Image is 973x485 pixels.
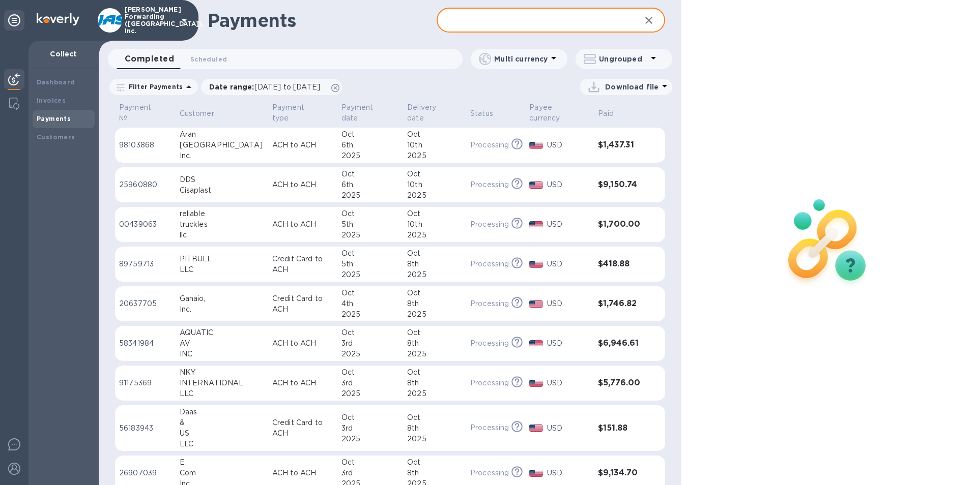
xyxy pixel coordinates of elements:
div: Oct [341,367,399,378]
p: Processing [470,179,509,190]
div: 2025 [407,349,462,359]
p: Payment type [272,102,320,124]
p: Credit Card to ACH [272,293,333,315]
div: 2025 [407,150,462,161]
p: 89759713 [119,259,171,269]
p: Paid [598,108,614,119]
span: [DATE] to [DATE] [254,83,320,91]
span: Delivery date [407,102,462,124]
p: 20637705 [119,298,171,309]
div: 2025 [407,269,462,280]
p: Processing [470,259,509,269]
b: Customers [37,133,75,141]
div: Oct [407,327,462,338]
p: Processing [470,298,509,309]
p: USD [547,338,590,349]
p: USD [547,298,590,309]
div: Oct [341,327,399,338]
p: Payee currency [529,102,577,124]
div: 5th [341,259,399,269]
span: Customer [180,108,227,119]
img: USD [529,181,543,189]
p: USD [547,468,590,478]
div: 3rd [341,423,399,434]
div: 10th [407,179,462,190]
p: Customer [180,108,214,119]
p: Processing [470,219,509,230]
div: 2025 [341,269,399,280]
p: USD [547,423,590,434]
div: Date range:[DATE] to [DATE] [201,79,342,95]
p: 25960880 [119,179,171,190]
p: USD [547,179,590,190]
div: 2025 [407,309,462,320]
b: Invoices [37,97,66,104]
p: USD [547,378,590,388]
div: AQUATIC [180,327,264,338]
span: Payee currency [529,102,590,124]
div: Oct [341,169,399,179]
div: Oct [341,288,399,298]
img: Logo [37,13,79,25]
div: Com [180,468,264,478]
div: 6th [341,140,399,150]
div: INC [180,349,264,359]
b: Payments [37,115,71,123]
div: LLC [180,439,264,449]
div: & [180,417,264,428]
p: Processing [470,140,509,150]
p: ACH to ACH [272,179,333,190]
p: ACH to ACH [272,140,333,150]
p: Status [470,108,493,119]
p: Processing [470,422,509,433]
div: LLC [180,388,264,399]
p: ACH to ACH [272,219,333,230]
h3: $5,776.00 [598,378,645,388]
div: 2025 [341,388,399,399]
p: 26907039 [119,468,171,478]
div: 2025 [341,190,399,201]
p: USD [547,140,590,150]
div: 10th [407,140,462,150]
div: PITBULL [180,254,264,264]
div: Oct [407,208,462,219]
div: llc [180,230,264,240]
h1: Payments [208,10,437,31]
div: 6th [341,179,399,190]
b: Dashboard [37,78,75,86]
h3: $1,437.31 [598,140,645,150]
h3: $1,700.00 [598,220,645,229]
div: 3rd [341,378,399,388]
p: Credit Card to ACH [272,417,333,439]
div: AV [180,338,264,349]
p: 91175369 [119,378,171,388]
div: 2025 [341,349,399,359]
div: Oct [407,169,462,179]
p: ACH to ACH [272,378,333,388]
div: 2025 [341,309,399,320]
p: 00439063 [119,219,171,230]
div: Oct [407,248,462,259]
p: 98103868 [119,140,171,150]
div: 2025 [341,150,399,161]
div: 10th [407,219,462,230]
div: 5th [341,219,399,230]
h3: $9,134.70 [598,468,645,478]
div: Aran [180,129,264,140]
h3: $9,150.74 [598,180,645,190]
p: Payment № [119,102,158,124]
div: 2025 [407,190,462,201]
span: Status [470,108,506,119]
img: USD [529,142,543,149]
div: DDS [180,174,264,185]
p: Delivery date [407,102,449,124]
div: truckles [180,219,264,230]
p: Multi currency [494,54,548,64]
div: 2025 [407,230,462,240]
div: LLC [180,264,264,275]
img: USD [529,340,543,347]
div: 8th [407,378,462,388]
p: 56183943 [119,423,171,434]
span: Paid [598,108,627,119]
span: Payment date [341,102,399,124]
